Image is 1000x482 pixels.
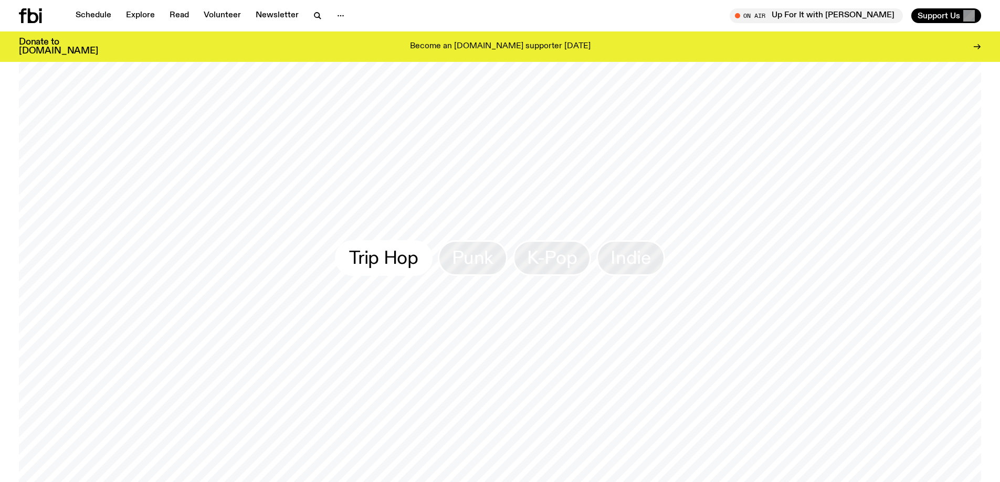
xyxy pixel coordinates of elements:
a: Read [163,8,195,23]
a: Volunteer [197,8,247,23]
span: Punk [452,248,494,268]
button: Support Us [911,8,981,23]
p: Become an [DOMAIN_NAME] supporter [DATE] [410,42,591,51]
a: Punk [438,240,508,276]
a: Explore [120,8,161,23]
h3: Donate to [DOMAIN_NAME] [19,38,98,56]
a: Newsletter [249,8,305,23]
a: Schedule [69,8,118,23]
a: Trip Hop [335,240,432,276]
a: K-Pop [513,240,591,276]
span: Support Us [918,11,960,20]
a: Indie [596,240,665,276]
button: On AirUp For It with [PERSON_NAME] [730,8,903,23]
span: K-Pop [527,248,577,268]
span: Indie [610,248,650,268]
span: Trip Hop [349,248,418,268]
